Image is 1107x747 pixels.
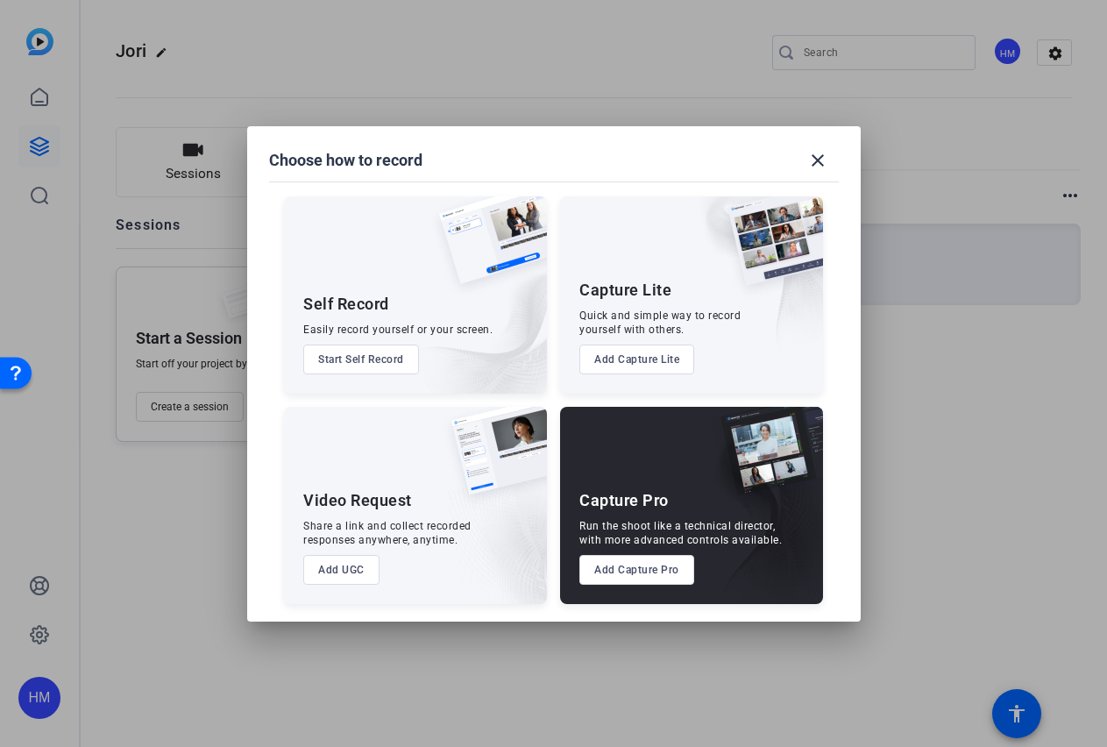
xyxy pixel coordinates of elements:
[303,490,412,511] div: Video Request
[445,461,547,604] img: embarkstudio-ugc-content.png
[303,294,389,315] div: Self Record
[303,323,493,337] div: Easily record yourself or your screen.
[579,345,694,374] button: Add Capture Lite
[714,196,823,303] img: capture-lite.png
[579,309,741,337] div: Quick and simple way to record yourself with others.
[807,150,828,171] mat-icon: close
[707,407,823,514] img: capture-pro.png
[269,150,422,171] h1: Choose how to record
[438,407,547,513] img: ugc-content.png
[303,345,419,374] button: Start Self Record
[579,490,669,511] div: Capture Pro
[426,196,547,302] img: self-record.png
[303,519,472,547] div: Share a link and collect recorded responses anywhere, anytime.
[303,555,380,585] button: Add UGC
[579,280,671,301] div: Capture Lite
[579,519,782,547] div: Run the shoot like a technical director, with more advanced controls available.
[394,234,547,394] img: embarkstudio-self-record.png
[579,555,694,585] button: Add Capture Pro
[693,429,823,604] img: embarkstudio-capture-pro.png
[666,196,823,372] img: embarkstudio-capture-lite.png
